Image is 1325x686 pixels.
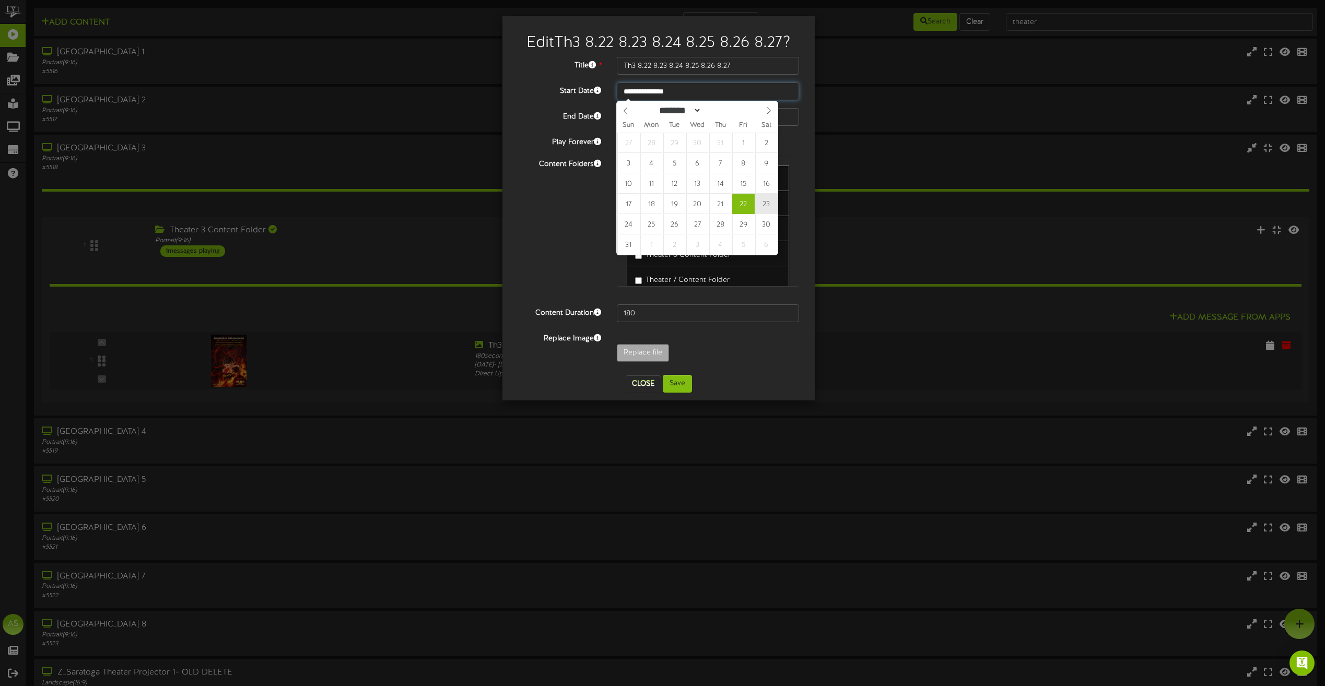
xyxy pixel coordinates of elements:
[510,108,609,122] label: End Date
[626,375,661,392] button: Close
[709,133,732,153] span: July 31, 2025
[663,234,686,255] span: September 2, 2025
[617,122,640,129] span: Sun
[640,153,663,173] span: August 4, 2025
[686,133,709,153] span: July 30, 2025
[663,214,686,234] span: August 26, 2025
[617,214,640,234] span: August 24, 2025
[686,214,709,234] span: August 27, 2025
[510,156,609,170] label: Content Folders
[640,194,663,214] span: August 18, 2025
[686,122,709,129] span: Wed
[709,122,732,129] span: Thu
[732,153,755,173] span: August 8, 2025
[617,153,640,173] span: August 3, 2025
[617,194,640,214] span: August 17, 2025
[635,252,642,259] input: Theater 6 Content Folder
[635,277,642,284] input: Theater 7 Content Folder
[755,194,778,214] span: August 23, 2025
[510,304,609,318] label: Content Duration
[640,214,663,234] span: August 25, 2025
[709,194,732,214] span: August 21, 2025
[686,234,709,255] span: September 3, 2025
[640,173,663,194] span: August 11, 2025
[732,194,755,214] span: August 22, 2025
[646,276,730,284] span: Theater 7 Content Folder
[640,234,663,255] span: September 1, 2025
[755,214,778,234] span: August 30, 2025
[709,214,732,234] span: August 28, 2025
[686,153,709,173] span: August 6, 2025
[518,34,799,52] h2: Edit Th3 8.22 8.23 8.24 8.25 8.26 8.27 ?
[701,105,739,116] input: Year
[617,133,640,153] span: July 27, 2025
[510,82,609,97] label: Start Date
[663,133,686,153] span: July 29, 2025
[755,133,778,153] span: August 2, 2025
[1289,650,1315,676] div: Open Intercom Messenger
[755,234,778,255] span: September 6, 2025
[732,122,755,129] span: Fri
[617,234,640,255] span: August 31, 2025
[709,234,732,255] span: September 4, 2025
[663,173,686,194] span: August 12, 2025
[617,304,799,322] input: 15
[732,214,755,234] span: August 29, 2025
[510,57,609,71] label: Title
[640,122,663,129] span: Mon
[617,57,799,75] input: Title
[709,153,732,173] span: August 7, 2025
[755,153,778,173] span: August 9, 2025
[732,133,755,153] span: August 1, 2025
[510,330,609,344] label: Replace Image
[732,173,755,194] span: August 15, 2025
[617,173,640,194] span: August 10, 2025
[755,173,778,194] span: August 16, 2025
[640,133,663,153] span: July 28, 2025
[732,234,755,255] span: September 5, 2025
[510,134,609,148] label: Play Forever
[686,194,709,214] span: August 20, 2025
[663,194,686,214] span: August 19, 2025
[663,153,686,173] span: August 5, 2025
[646,251,731,259] span: Theater 6 Content Folder
[686,173,709,194] span: August 13, 2025
[663,375,692,393] button: Save
[709,173,732,194] span: August 14, 2025
[663,122,686,129] span: Tue
[755,122,778,129] span: Sat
